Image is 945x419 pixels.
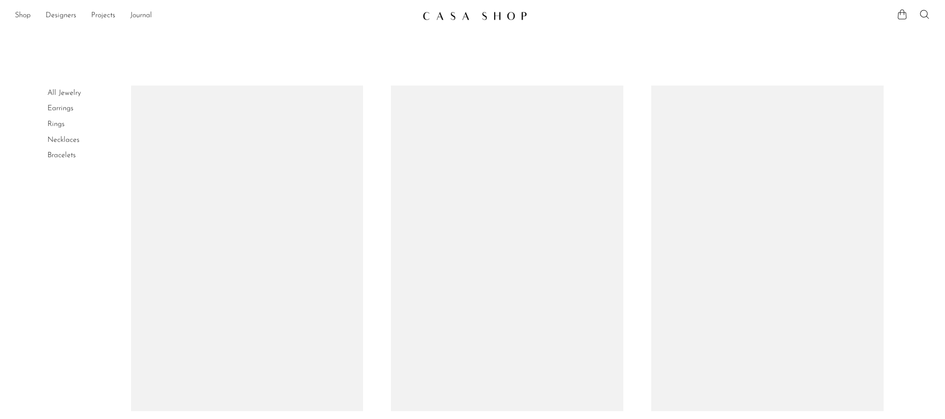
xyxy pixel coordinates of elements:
a: Rings [47,120,65,128]
a: Earrings [47,105,73,112]
a: Bracelets [47,152,76,159]
a: Shop [15,10,31,22]
nav: Desktop navigation [15,8,415,24]
ul: NEW HEADER MENU [15,8,415,24]
a: Designers [46,10,76,22]
a: Journal [130,10,152,22]
a: All Jewelry [47,89,81,97]
a: Projects [91,10,115,22]
a: Necklaces [47,136,79,144]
